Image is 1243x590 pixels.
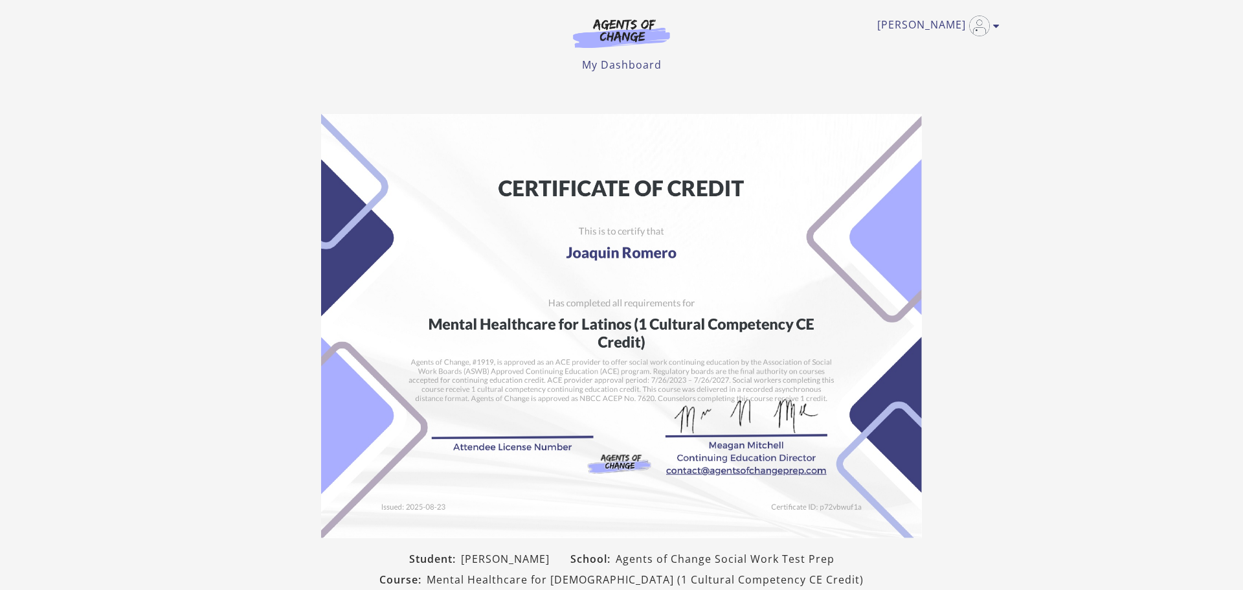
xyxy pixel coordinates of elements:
[877,16,993,36] a: Toggle menu
[379,572,427,587] span: Course:
[559,18,684,48] img: Agents of Change Logo
[321,114,922,538] img: Certificate
[461,551,550,567] span: [PERSON_NAME]
[409,551,461,567] span: Student:
[582,58,662,72] a: My Dashboard
[570,551,616,567] span: School:
[616,551,834,567] span: Agents of Change Social Work Test Prep
[427,572,864,587] span: Mental Healthcare for [DEMOGRAPHIC_DATA] (1 Cultural Competency CE Credit)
